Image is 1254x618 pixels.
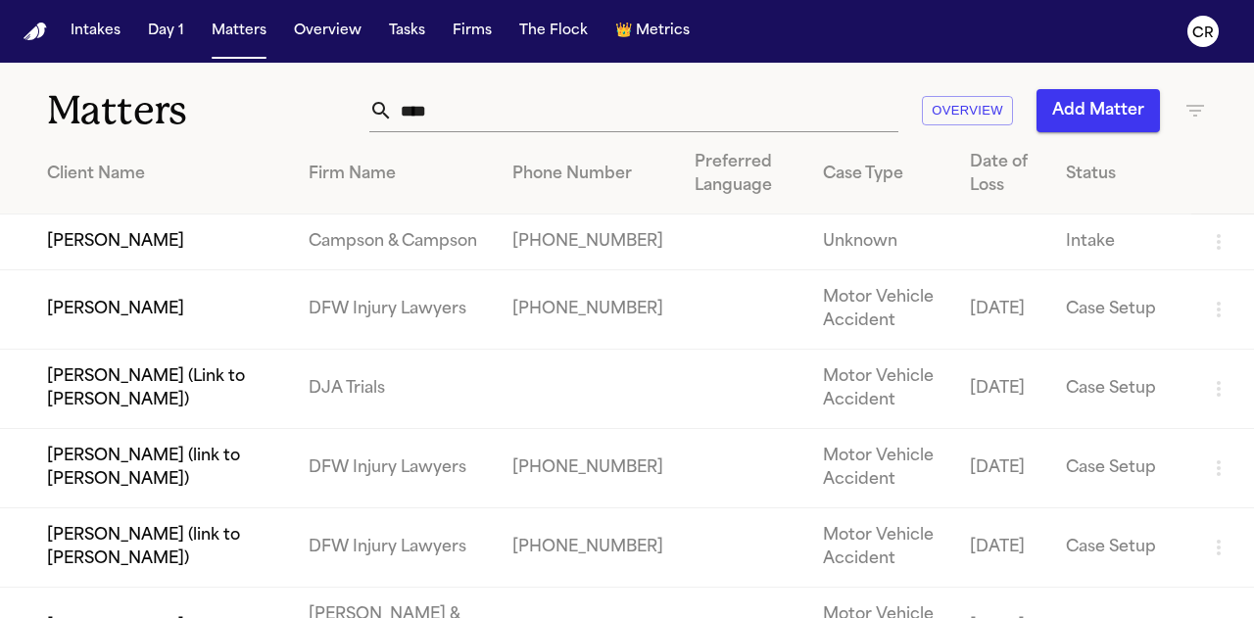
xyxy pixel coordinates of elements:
[922,96,1013,126] button: Overview
[954,350,1050,429] td: [DATE]
[607,14,698,49] button: crownMetrics
[140,14,192,49] button: Day 1
[954,508,1050,588] td: [DATE]
[807,508,955,588] td: Motor Vehicle Accident
[293,214,497,270] td: Campson & Campson
[1037,89,1160,132] button: Add Matter
[445,14,500,49] button: Firms
[47,86,359,135] h1: Matters
[1066,163,1176,186] div: Status
[1050,508,1191,588] td: Case Setup
[497,508,679,588] td: [PHONE_NUMBER]
[309,163,481,186] div: Firm Name
[512,163,663,186] div: Phone Number
[24,23,47,41] a: Home
[807,270,955,350] td: Motor Vehicle Accident
[204,14,274,49] button: Matters
[970,151,1035,198] div: Date of Loss
[823,163,940,186] div: Case Type
[293,350,497,429] td: DJA Trials
[24,23,47,41] img: Finch Logo
[1050,350,1191,429] td: Case Setup
[807,214,955,270] td: Unknown
[293,270,497,350] td: DFW Injury Lawyers
[497,429,679,508] td: [PHONE_NUMBER]
[293,508,497,588] td: DFW Injury Lawyers
[954,429,1050,508] td: [DATE]
[286,14,369,49] button: Overview
[1050,214,1191,270] td: Intake
[497,270,679,350] td: [PHONE_NUMBER]
[497,214,679,270] td: [PHONE_NUMBER]
[807,350,955,429] td: Motor Vehicle Accident
[63,14,128,49] button: Intakes
[807,429,955,508] td: Motor Vehicle Accident
[1050,429,1191,508] td: Case Setup
[954,270,1050,350] td: [DATE]
[293,429,497,508] td: DFW Injury Lawyers
[47,163,277,186] div: Client Name
[695,151,791,198] div: Preferred Language
[1050,270,1191,350] td: Case Setup
[381,14,433,49] button: Tasks
[511,14,596,49] button: The Flock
